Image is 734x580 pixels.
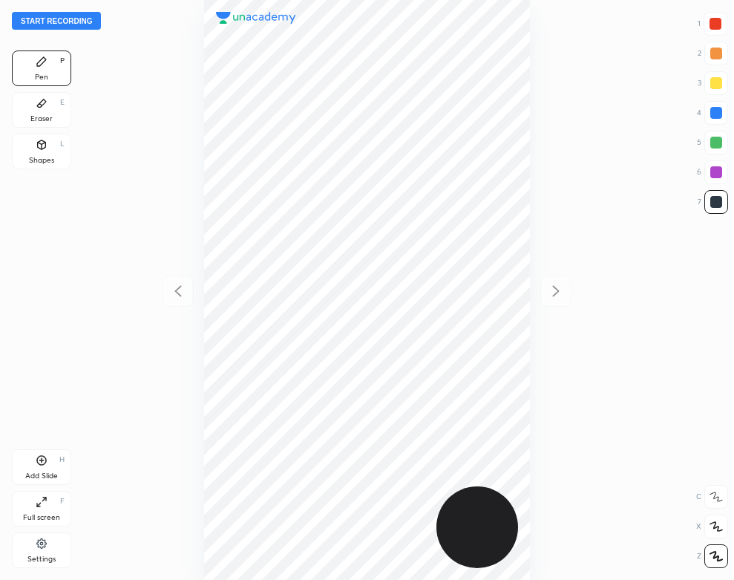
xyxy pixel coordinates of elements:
div: 7 [698,190,728,214]
div: Eraser [30,115,53,123]
div: Settings [27,555,56,563]
div: Full screen [23,514,60,521]
div: P [60,57,65,65]
button: Start recording [12,12,101,30]
div: 5 [697,131,728,154]
div: X [696,515,728,538]
div: 1 [698,12,727,36]
div: L [60,140,65,148]
div: C [696,485,728,509]
div: 6 [697,160,728,184]
img: logo.38c385cc.svg [216,12,296,24]
div: E [60,99,65,106]
div: Pen [35,74,48,81]
div: 4 [697,101,728,125]
div: F [60,498,65,505]
div: Z [697,544,728,568]
div: Add Slide [25,472,58,480]
div: 2 [698,42,728,65]
div: 3 [698,71,728,95]
div: Shapes [29,157,54,164]
div: H [59,456,65,463]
